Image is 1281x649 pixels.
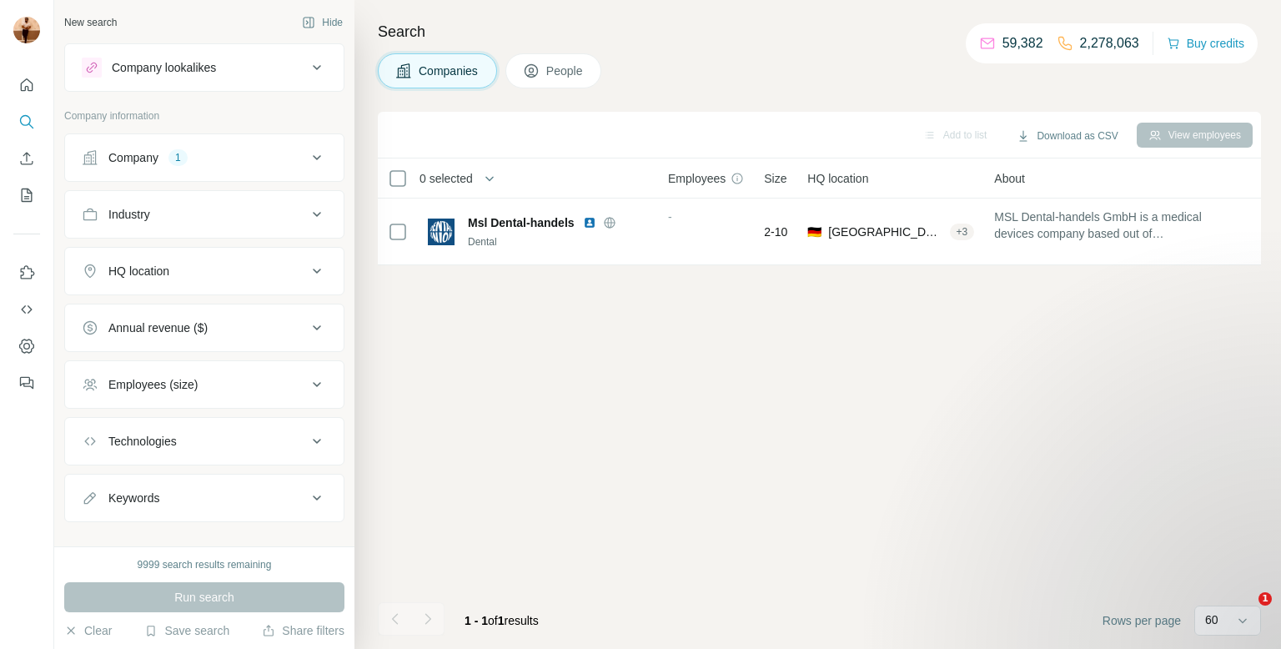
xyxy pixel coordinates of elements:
[1205,611,1218,628] p: 60
[950,224,975,239] div: + 3
[828,224,942,240] span: [GEOGRAPHIC_DATA], [GEOGRAPHIC_DATA]
[144,622,229,639] button: Save search
[994,209,1241,242] span: MSL Dental-handels GmbH is a medical devices company based out of [STREET_ADDRESS][PERSON_NAME].
[65,251,344,291] button: HQ location
[108,263,169,279] div: HQ location
[764,224,787,240] span: 2-10
[13,107,40,137] button: Search
[108,490,159,506] div: Keywords
[65,194,344,234] button: Industry
[378,20,1261,43] h4: Search
[994,170,1025,187] span: About
[13,258,40,288] button: Use Surfe on LinkedIn
[108,149,158,166] div: Company
[108,376,198,393] div: Employees (size)
[65,365,344,405] button: Employees (size)
[13,17,40,43] img: Avatar
[108,319,208,336] div: Annual revenue ($)
[65,421,344,461] button: Technologies
[65,48,344,88] button: Company lookalikes
[465,614,488,627] span: 1 - 1
[13,331,40,361] button: Dashboard
[64,108,344,123] p: Company information
[668,170,726,187] span: Employees
[1005,123,1129,148] button: Download as CSV
[1167,32,1244,55] button: Buy credits
[668,210,672,224] span: -
[65,478,344,518] button: Keywords
[428,219,455,245] img: Logo of Msl Dental-handels
[290,10,354,35] button: Hide
[1103,612,1181,629] span: Rows per page
[64,622,112,639] button: Clear
[64,15,117,30] div: New search
[465,614,539,627] span: results
[807,170,868,187] span: HQ location
[1258,592,1272,606] span: 1
[488,614,498,627] span: of
[138,557,272,572] div: 9999 search results remaining
[468,234,648,249] div: Dental
[764,170,786,187] span: Size
[13,368,40,398] button: Feedback
[1080,33,1139,53] p: 2,278,063
[108,433,177,450] div: Technologies
[468,214,575,231] span: Msl Dental-handels
[13,143,40,174] button: Enrich CSV
[65,308,344,348] button: Annual revenue ($)
[807,224,821,240] span: 🇩🇪
[65,138,344,178] button: Company1
[1224,592,1264,632] iframe: Intercom live chat
[498,614,505,627] span: 1
[168,150,188,165] div: 1
[13,180,40,210] button: My lists
[108,206,150,223] div: Industry
[13,70,40,100] button: Quick start
[112,59,216,76] div: Company lookalikes
[546,63,585,79] span: People
[419,170,473,187] span: 0 selected
[1002,33,1043,53] p: 59,382
[13,294,40,324] button: Use Surfe API
[419,63,480,79] span: Companies
[262,622,344,639] button: Share filters
[583,216,596,229] img: LinkedIn logo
